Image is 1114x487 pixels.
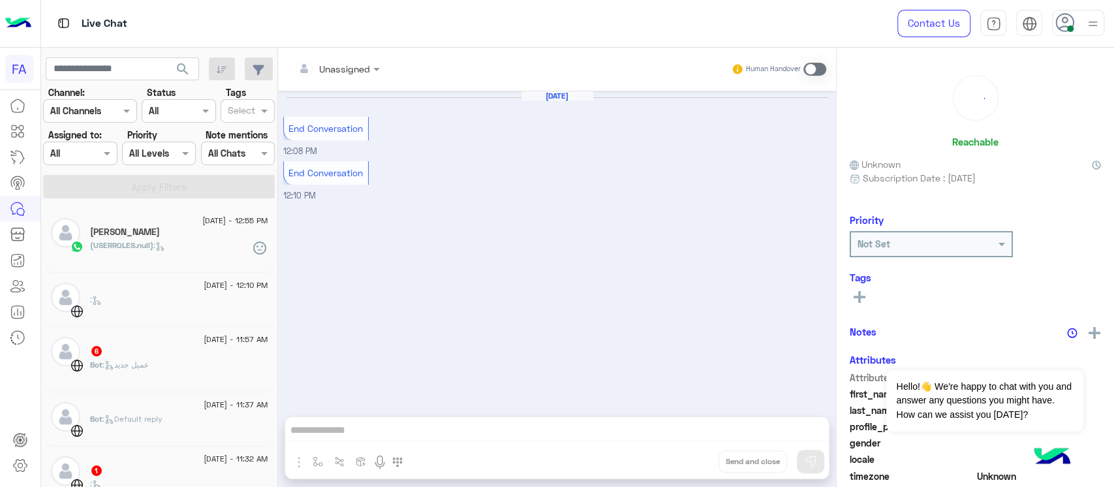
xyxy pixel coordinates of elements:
[850,371,974,385] span: Attribute Name
[850,354,896,366] h6: Attributes
[1067,328,1077,338] img: notes
[719,450,787,473] button: Send and close
[1085,16,1101,32] img: profile
[90,240,153,250] span: (USERROLES.null)
[127,128,157,142] label: Priority
[283,146,317,156] span: 12:08 PM
[288,123,363,134] span: End Conversation
[51,337,80,366] img: defaultAdmin.png
[226,86,246,99] label: Tags
[206,128,268,142] label: Note mentions
[850,214,884,226] h6: Priority
[204,334,268,345] span: [DATE] - 11:57 AM
[283,191,316,200] span: 12:10 PM
[980,10,1006,37] a: tab
[850,326,876,338] h6: Notes
[5,55,33,83] div: FA
[977,452,1102,466] span: null
[82,15,127,33] p: Live Chat
[51,456,80,486] img: defaultAdmin.png
[204,399,268,411] span: [DATE] - 11:37 AM
[850,420,974,433] span: profile_pic
[90,414,102,424] span: Bot
[1029,435,1075,480] img: hulul-logo.png
[952,136,998,148] h6: Reachable
[55,15,72,31] img: tab
[977,436,1102,450] span: null
[48,128,102,142] label: Assigned to:
[51,283,80,312] img: defaultAdmin.png
[897,10,970,37] a: Contact Us
[288,167,363,178] span: End Conversation
[850,157,901,171] span: Unknown
[1022,16,1037,31] img: tab
[746,64,801,74] small: Human Handover
[5,10,31,37] img: Logo
[850,436,974,450] span: gender
[977,469,1102,483] span: Unknown
[70,424,84,437] img: WebChat
[204,279,268,291] span: [DATE] - 12:10 PM
[51,218,80,247] img: defaultAdmin.png
[90,227,160,238] h5: Mostafa Mohamed
[102,360,149,369] span: : عميل جديد
[51,402,80,432] img: defaultAdmin.png
[863,171,976,185] span: Subscription Date : [DATE]
[147,86,176,99] label: Status
[43,175,275,198] button: Apply Filters
[850,452,974,466] span: locale
[175,61,191,77] span: search
[226,103,255,120] div: Select
[48,86,85,99] label: Channel:
[90,294,102,304] span: :
[521,91,593,101] h6: [DATE]
[91,346,102,356] span: 6
[70,305,84,318] img: WebChat
[1089,327,1100,339] img: add
[204,453,268,465] span: [DATE] - 11:32 AM
[886,370,1083,432] span: Hello!👋 We're happy to chat with you and answer any questions you might have. How can we assist y...
[850,403,974,417] span: last_name
[850,469,974,483] span: timezone
[91,465,102,476] span: 1
[167,57,199,86] button: search
[70,240,84,253] img: WhatsApp
[850,272,1101,283] h6: Tags
[70,359,84,372] img: WebChat
[850,387,974,401] span: first_name
[957,79,995,117] div: loading...
[202,215,268,227] span: [DATE] - 12:55 PM
[90,360,102,369] span: Bot
[986,16,1001,31] img: tab
[102,414,162,424] span: : Default reply
[153,240,165,250] span: :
